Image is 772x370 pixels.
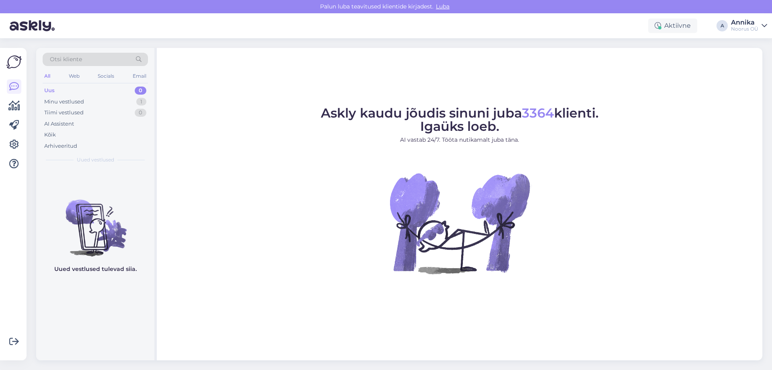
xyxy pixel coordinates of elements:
[77,156,114,163] span: Uued vestlused
[731,19,767,32] a: AnnikaNoorus OÜ
[44,109,84,117] div: Tiimi vestlused
[44,87,55,95] div: Uus
[433,3,452,10] span: Luba
[44,120,74,128] div: AI Assistent
[135,109,146,117] div: 0
[717,20,728,31] div: A
[648,19,697,33] div: Aktiivne
[522,105,554,121] span: 3364
[6,54,22,70] img: Askly Logo
[321,105,599,134] span: Askly kaudu jõudis sinuni juba klienti. Igaüks loeb.
[36,185,154,258] img: No chats
[731,26,758,32] div: Noorus OÜ
[44,98,84,106] div: Minu vestlused
[67,71,81,81] div: Web
[131,71,148,81] div: Email
[387,151,532,296] img: No Chat active
[43,71,52,81] div: All
[135,87,146,95] div: 0
[50,55,82,64] span: Otsi kliente
[731,19,758,26] div: Annika
[44,142,77,150] div: Arhiveeritud
[96,71,116,81] div: Socials
[54,265,137,273] p: Uued vestlused tulevad siia.
[44,131,56,139] div: Kõik
[321,136,599,144] p: AI vastab 24/7. Tööta nutikamalt juba täna.
[136,98,146,106] div: 1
